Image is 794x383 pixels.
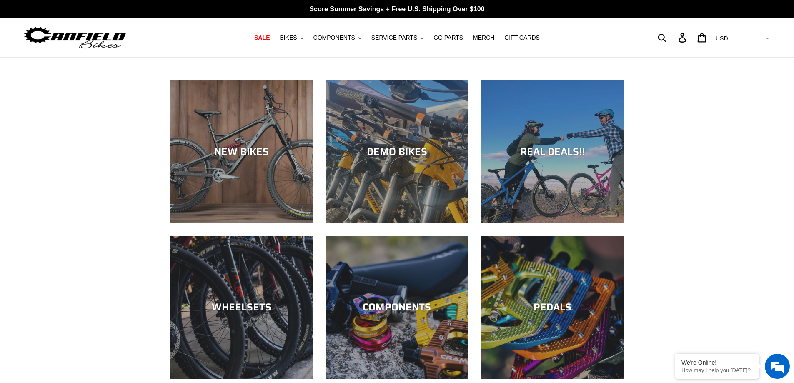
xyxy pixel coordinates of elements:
[662,28,684,47] input: Search
[326,146,468,158] div: DEMO BIKES
[254,34,270,41] span: SALE
[433,34,463,41] span: GG PARTS
[326,80,468,223] a: DEMO BIKES
[681,359,752,366] div: We're Online!
[170,236,313,379] a: WHEELSETS
[481,236,624,379] a: PEDALS
[371,34,417,41] span: SERVICE PARTS
[481,146,624,158] div: REAL DEALS!!
[429,32,467,43] a: GG PARTS
[473,34,494,41] span: MERCH
[23,25,127,51] img: Canfield Bikes
[326,236,468,379] a: COMPONENTS
[481,80,624,223] a: REAL DEALS!!
[481,301,624,313] div: PEDALS
[170,146,313,158] div: NEW BIKES
[469,32,498,43] a: MERCH
[170,80,313,223] a: NEW BIKES
[681,367,752,373] p: How may I help you today?
[326,301,468,313] div: COMPONENTS
[170,301,313,313] div: WHEELSETS
[500,32,544,43] a: GIFT CARDS
[367,32,428,43] button: SERVICE PARTS
[276,32,307,43] button: BIKES
[504,34,540,41] span: GIFT CARDS
[309,32,366,43] button: COMPONENTS
[250,32,274,43] a: SALE
[280,34,297,41] span: BIKES
[313,34,355,41] span: COMPONENTS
